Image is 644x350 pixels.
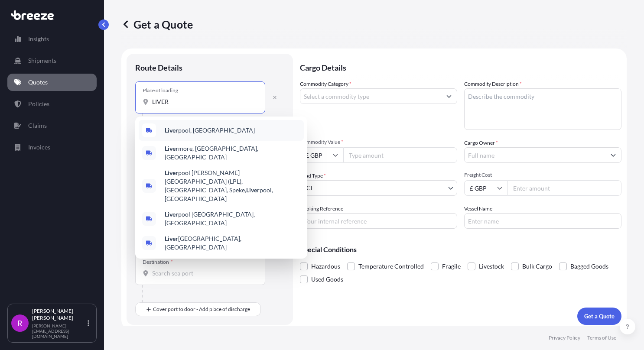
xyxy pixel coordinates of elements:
b: Liver [165,211,178,218]
span: [GEOGRAPHIC_DATA], [GEOGRAPHIC_DATA] [165,234,300,252]
p: Shipments [28,56,56,65]
input: Place of loading [152,97,254,106]
button: Show suggestions [441,88,457,104]
b: Liver [165,235,178,242]
span: Used Goods [311,273,343,286]
label: Booking Reference [300,204,343,213]
p: Get a Quote [121,17,193,31]
p: Special Conditions [300,246,621,253]
span: Commodity Value [300,139,457,146]
input: Your internal reference [300,213,457,229]
b: Liver [165,145,178,152]
p: [PERSON_NAME][EMAIL_ADDRESS][DOMAIN_NAME] [32,323,86,339]
span: Freight Cost [464,172,621,178]
p: Get a Quote [584,312,615,321]
b: Liver [165,126,178,134]
p: Policies [28,100,49,108]
div: Place of loading [143,87,178,94]
b: Liver [165,169,178,176]
label: Commodity Category [300,80,351,88]
span: Fragile [442,260,461,273]
span: more, [GEOGRAPHIC_DATA], [GEOGRAPHIC_DATA] [165,144,300,162]
span: Cover port to door - Add place of discharge [153,305,250,314]
label: Vessel Name [464,204,492,213]
div: Destination [143,259,173,266]
span: Load Type [300,172,326,180]
span: Livestock [479,260,504,273]
p: Cargo Details [300,54,621,80]
p: Privacy Policy [549,334,580,341]
span: Temperature Controlled [358,260,424,273]
p: Quotes [28,78,48,87]
span: pool, [GEOGRAPHIC_DATA] [165,126,255,135]
p: Route Details [135,62,182,73]
span: LCL [304,184,314,192]
p: Insights [28,35,49,43]
p: Invoices [28,143,50,152]
input: Full name [465,147,605,163]
p: Terms of Use [587,334,616,341]
label: Cargo Owner [464,139,498,147]
p: [PERSON_NAME] [PERSON_NAME] [32,308,86,321]
input: Select a commodity type [300,88,441,104]
span: R [17,319,23,327]
input: Enter name [464,213,621,229]
label: Commodity Description [464,80,522,88]
input: Enter amount [507,180,621,196]
span: Bulk Cargo [522,260,552,273]
span: Hazardous [311,260,340,273]
span: pool [PERSON_NAME][GEOGRAPHIC_DATA] (LPL), [GEOGRAPHIC_DATA], Speke, pool, [GEOGRAPHIC_DATA] [165,169,300,203]
input: Destination [152,269,254,278]
input: Type amount [343,147,457,163]
span: Bagged Goods [570,260,608,273]
p: Claims [28,121,47,130]
button: Show suggestions [605,147,621,163]
div: Show suggestions [135,117,307,259]
span: pool [GEOGRAPHIC_DATA], [GEOGRAPHIC_DATA] [165,210,300,227]
b: Liver [246,186,260,194]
